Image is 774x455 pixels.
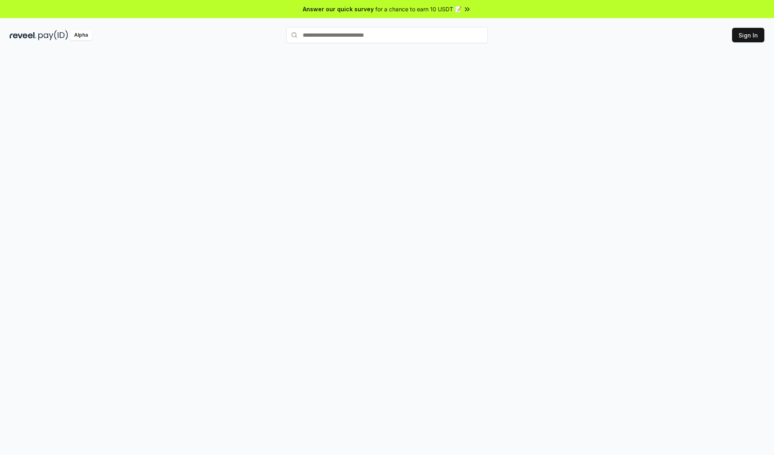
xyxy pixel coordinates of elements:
img: pay_id [38,30,68,40]
img: reveel_dark [10,30,37,40]
div: Alpha [70,30,92,40]
span: for a chance to earn 10 USDT 📝 [375,5,462,13]
span: Answer our quick survey [303,5,374,13]
button: Sign In [732,28,764,42]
